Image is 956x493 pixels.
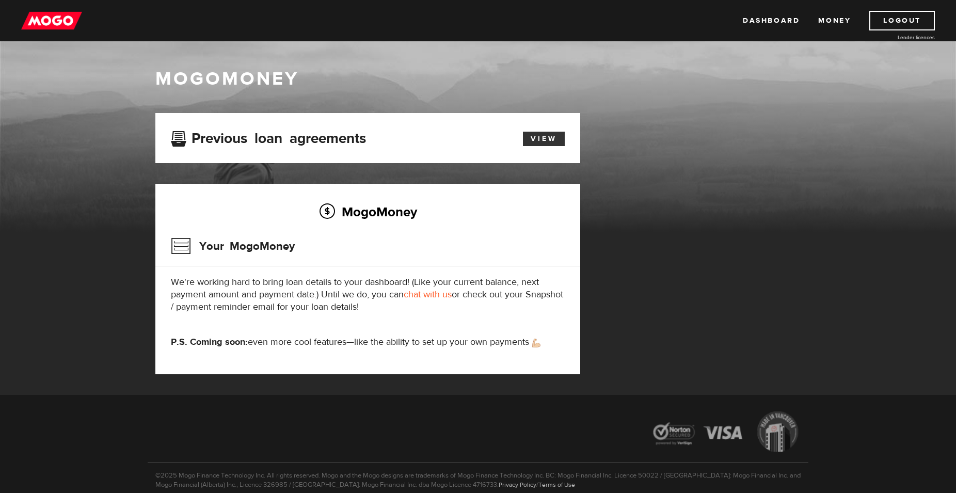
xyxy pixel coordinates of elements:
a: Money [818,11,851,30]
img: strong arm emoji [532,339,540,347]
strong: P.S. Coming soon: [171,336,248,348]
img: mogo_logo-11ee424be714fa7cbb0f0f49df9e16ec.png [21,11,82,30]
a: View [523,132,565,146]
a: Terms of Use [538,481,575,489]
p: even more cool features—like the ability to set up your own payments [171,336,565,348]
p: We're working hard to bring loan details to your dashboard! (Like your current balance, next paym... [171,276,565,313]
p: ©2025 Mogo Finance Technology Inc. All rights reserved. Mogo and the Mogo designs are trademarks ... [148,462,808,489]
a: Privacy Policy [499,481,536,489]
a: Logout [869,11,935,30]
a: Dashboard [743,11,800,30]
a: Lender licences [857,34,935,41]
img: legal-icons-92a2ffecb4d32d839781d1b4e4802d7b.png [643,404,808,462]
h3: Previous loan agreements [171,130,366,144]
h3: Your MogoMoney [171,233,295,260]
h1: MogoMoney [155,68,801,90]
iframe: LiveChat chat widget [750,253,956,493]
h2: MogoMoney [171,201,565,222]
a: chat with us [404,289,452,300]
